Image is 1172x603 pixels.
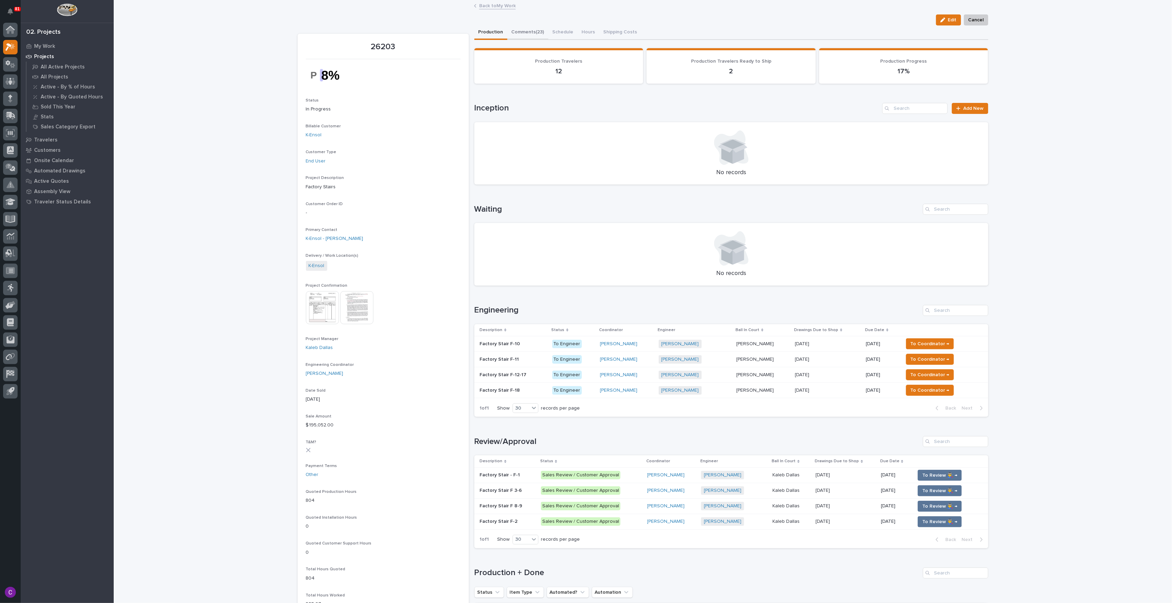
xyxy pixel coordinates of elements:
[880,457,899,465] p: Due Date
[480,326,503,334] p: Description
[815,457,859,465] p: Drawings Due to Shop
[923,568,988,579] input: Search
[552,386,582,395] div: To Engineer
[480,457,503,465] p: Description
[474,204,920,214] h1: Waiting
[21,51,114,62] a: Projects
[600,357,638,362] a: [PERSON_NAME]
[34,178,69,184] p: Active Quotes
[704,488,741,494] a: [PERSON_NAME]
[964,14,988,25] button: Cancel
[474,483,988,498] tr: Factory Stair F 3-6Factory Stair F 3-6 Sales Review / Customer Approval[PERSON_NAME] [PERSON_NAME...
[816,517,832,525] p: [DATE]
[34,54,54,60] p: Projects
[306,414,332,419] span: Sale Amount
[930,537,959,543] button: Back
[773,517,801,525] p: Kaleb Dallas
[962,537,977,543] span: Next
[906,385,954,396] button: To Coordinator →
[34,137,58,143] p: Travelers
[474,383,988,398] tr: Factory Stair F-18Factory Stair F-18 To Engineer[PERSON_NAME] [PERSON_NAME] [PERSON_NAME][PERSON_...
[773,502,801,509] p: Kaleb Dallas
[959,405,988,411] button: Next
[541,537,580,542] p: records per page
[306,337,339,341] span: Project Manager
[41,114,54,120] p: Stats
[962,405,977,411] span: Next
[306,344,333,351] a: Kaleb Dallas
[474,587,504,598] button: Status
[948,17,957,23] span: Edit
[923,204,988,215] input: Search
[827,67,980,75] p: 17%
[737,386,775,393] p: [PERSON_NAME]
[474,498,988,514] tr: Factory Stair F 8-9Factory Stair F 8-9 Sales Review / Customer Approval[PERSON_NAME] [PERSON_NAME...
[474,568,920,578] h1: Production + Done
[41,104,75,110] p: Sold This Year
[918,485,962,496] button: To Review 👨‍🏭 →
[736,326,760,334] p: Ball In Court
[480,471,522,478] p: Factory Stair - F-1
[34,158,74,164] p: Onsite Calendar
[483,67,635,75] p: 12
[906,354,954,365] button: To Coordinator →
[474,367,988,383] tr: Factory Stair F-12-17Factory Stair F-12-17 To Engineer[PERSON_NAME] [PERSON_NAME] [PERSON_NAME][P...
[474,305,920,315] h1: Engineering
[306,523,461,530] p: 0
[513,536,530,543] div: 30
[306,202,343,206] span: Customer Order ID
[3,4,18,19] button: Notifications
[881,488,909,494] p: [DATE]
[541,486,620,495] div: Sales Review / Customer Approval
[548,25,578,40] button: Schedule
[882,103,948,114] input: Search
[704,472,741,478] a: [PERSON_NAME]
[700,457,718,465] p: Engineer
[552,371,582,379] div: To Engineer
[306,567,346,571] span: Total Hours Quoted
[27,72,114,82] a: All Projects
[306,363,354,367] span: Engineering Coordinator
[704,519,741,525] a: [PERSON_NAME]
[964,106,984,111] span: Add New
[773,471,801,478] p: Kaleb Dallas
[918,501,962,512] button: To Review 👨‍🏭 →
[306,440,317,444] span: T&M?
[306,541,372,546] span: Quoted Customer Support Hours
[599,326,623,334] p: Coordinator
[541,471,620,479] div: Sales Review / Customer Approval
[480,502,524,509] p: Factory Stair F 8-9
[41,64,85,70] p: All Active Projects
[306,389,326,393] span: Date Sold
[480,386,522,393] p: Factory Stair F-18
[737,340,775,347] p: [PERSON_NAME]
[647,488,685,494] a: [PERSON_NAME]
[918,516,962,527] button: To Review 👨‍🏭 →
[21,186,114,197] a: Assembly View
[479,1,516,9] a: Back toMy Work
[306,158,326,165] a: End User
[911,371,949,379] span: To Coordinator →
[27,102,114,112] a: Sold This Year
[306,42,461,52] p: 26203
[306,63,358,87] img: SI0pC39ruIlfA4v1wzcYiqDVfC0ckryDt8fWVNXAcVA
[474,336,988,352] tr: Factory Stair F-10Factory Stair F-10 To Engineer[PERSON_NAME] [PERSON_NAME] [PERSON_NAME][PERSON_...
[306,183,461,191] p: Factory Stairs
[535,59,583,64] span: Production Travelers
[41,84,95,90] p: Active - By % of Hours
[34,189,70,195] p: Assembly View
[923,436,988,447] input: Search
[541,517,620,526] div: Sales Review / Customer Approval
[34,199,91,205] p: Traveler Status Details
[952,103,988,114] a: Add New
[647,472,685,478] a: [PERSON_NAME]
[57,3,77,16] img: Workspace Logo
[34,147,61,154] p: Customers
[968,16,984,24] span: Cancel
[474,103,880,113] h1: Inception
[881,472,909,478] p: [DATE]
[306,497,461,504] p: 804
